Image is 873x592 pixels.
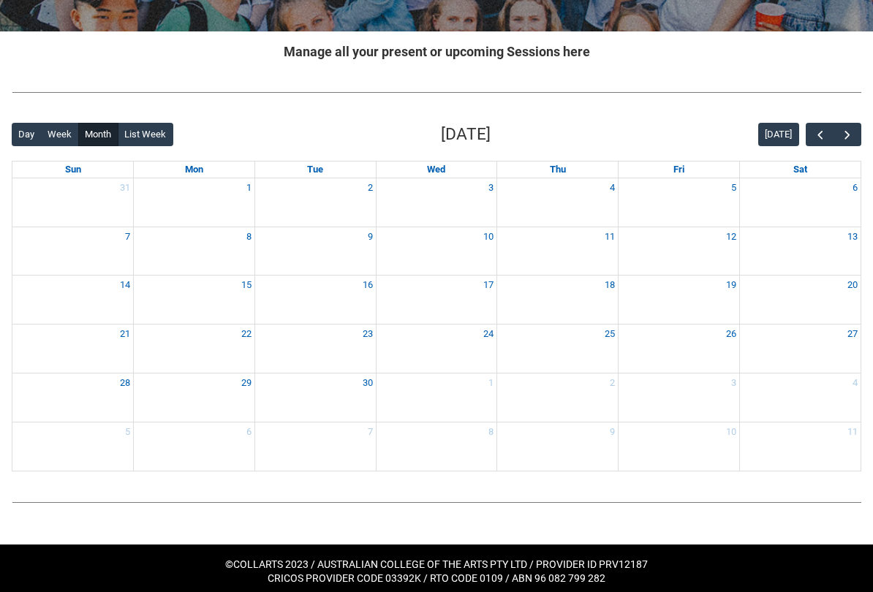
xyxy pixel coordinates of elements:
a: Sunday [62,162,84,178]
a: Go to October 3, 2025 [728,373,739,392]
a: Go to September 29, 2025 [238,373,254,392]
button: Month [78,123,118,146]
td: Go to September 6, 2025 [739,178,861,227]
a: Go to October 2, 2025 [607,373,618,392]
td: Go to October 4, 2025 [739,373,861,422]
td: Go to September 25, 2025 [497,325,619,373]
td: Go to October 5, 2025 [12,422,134,471]
a: Go to September 19, 2025 [723,276,739,295]
a: Go to September 16, 2025 [360,276,376,295]
a: Go to September 1, 2025 [243,178,254,197]
a: Go to September 22, 2025 [238,325,254,344]
a: Go to September 15, 2025 [238,276,254,295]
td: Go to September 30, 2025 [254,373,376,422]
td: Go to October 8, 2025 [376,422,497,471]
td: Go to October 9, 2025 [497,422,619,471]
td: Go to October 11, 2025 [739,422,861,471]
button: Previous Month [806,123,834,147]
a: Go to September 3, 2025 [485,178,496,197]
td: Go to September 8, 2025 [134,227,255,276]
a: Go to August 31, 2025 [117,178,133,197]
td: Go to September 24, 2025 [376,325,497,373]
a: Go to September 7, 2025 [122,227,133,246]
a: Go to October 8, 2025 [485,422,496,441]
a: Go to October 5, 2025 [122,422,133,441]
td: Go to October 1, 2025 [376,373,497,422]
a: Go to September 21, 2025 [117,325,133,344]
img: REDU_GREY_LINE [12,495,861,509]
td: Go to September 14, 2025 [12,276,134,325]
a: Go to September 11, 2025 [602,227,618,246]
a: Go to September 20, 2025 [844,276,861,295]
a: Go to September 28, 2025 [117,373,133,392]
a: Go to September 25, 2025 [602,325,618,344]
td: Go to September 16, 2025 [254,276,376,325]
a: Go to September 24, 2025 [480,325,496,344]
td: Go to September 12, 2025 [619,227,740,276]
td: Go to September 23, 2025 [254,325,376,373]
td: Go to September 21, 2025 [12,325,134,373]
td: Go to September 27, 2025 [739,325,861,373]
button: Week [41,123,79,146]
td: Go to October 6, 2025 [134,422,255,471]
td: Go to September 29, 2025 [134,373,255,422]
td: Go to September 9, 2025 [254,227,376,276]
td: Go to September 2, 2025 [254,178,376,227]
a: Go to September 4, 2025 [607,178,618,197]
td: Go to September 7, 2025 [12,227,134,276]
td: Go to September 1, 2025 [134,178,255,227]
td: Go to September 19, 2025 [619,276,740,325]
a: Go to September 23, 2025 [360,325,376,344]
a: Go to October 7, 2025 [365,422,376,441]
td: Go to September 15, 2025 [134,276,255,325]
a: Go to September 18, 2025 [602,276,618,295]
a: Tuesday [304,162,326,178]
a: Friday [670,162,687,178]
button: [DATE] [758,123,799,146]
a: Go to September 9, 2025 [365,227,376,246]
a: Go to September 8, 2025 [243,227,254,246]
a: Go to September 14, 2025 [117,276,133,295]
td: Go to September 28, 2025 [12,373,134,422]
td: Go to October 2, 2025 [497,373,619,422]
h2: Manage all your present or upcoming Sessions here [12,43,861,61]
td: Go to September 22, 2025 [134,325,255,373]
a: Saturday [790,162,810,178]
td: Go to September 11, 2025 [497,227,619,276]
td: Go to September 10, 2025 [376,227,497,276]
a: Go to September 10, 2025 [480,227,496,246]
td: Go to September 5, 2025 [619,178,740,227]
a: Thursday [547,162,569,178]
a: Wednesday [424,162,448,178]
td: Go to September 3, 2025 [376,178,497,227]
td: Go to August 31, 2025 [12,178,134,227]
td: Go to September 20, 2025 [739,276,861,325]
td: Go to September 17, 2025 [376,276,497,325]
button: List Week [118,123,173,146]
td: Go to October 7, 2025 [254,422,376,471]
td: Go to September 18, 2025 [497,276,619,325]
a: Go to September 6, 2025 [850,178,861,197]
a: Go to September 26, 2025 [723,325,739,344]
td: Go to October 10, 2025 [619,422,740,471]
a: Go to October 6, 2025 [243,422,254,441]
a: Go to September 27, 2025 [844,325,861,344]
a: Go to September 12, 2025 [723,227,739,246]
a: Go to October 1, 2025 [485,373,496,392]
a: Go to September 30, 2025 [360,373,376,392]
h2: [DATE] [441,123,491,145]
a: Go to September 17, 2025 [480,276,496,295]
a: Go to October 11, 2025 [844,422,861,441]
a: Go to September 13, 2025 [844,227,861,246]
a: Go to October 9, 2025 [607,422,618,441]
button: Day [12,123,42,146]
td: Go to September 4, 2025 [497,178,619,227]
a: Go to October 4, 2025 [850,373,861,392]
td: Go to September 13, 2025 [739,227,861,276]
a: Monday [182,162,206,178]
a: Go to September 2, 2025 [365,178,376,197]
td: Go to October 3, 2025 [619,373,740,422]
a: Go to October 10, 2025 [723,422,739,441]
td: Go to September 26, 2025 [619,325,740,373]
img: REDU_GREY_LINE [12,85,861,99]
